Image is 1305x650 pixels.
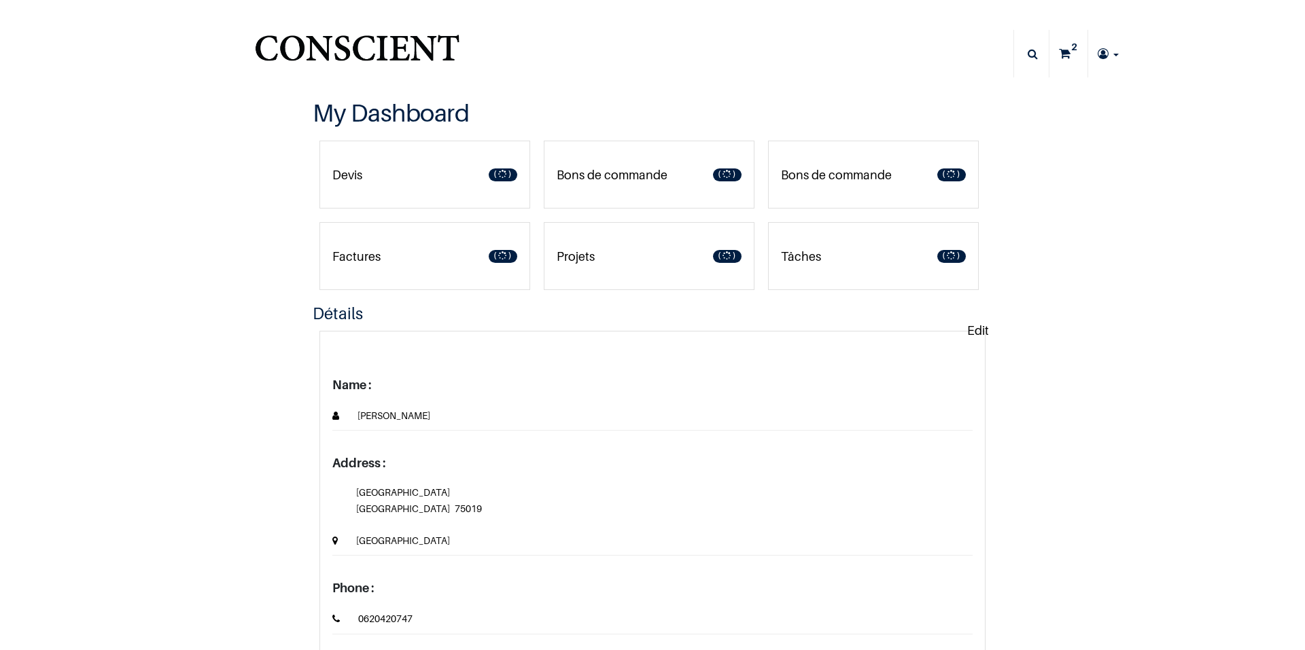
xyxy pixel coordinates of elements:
p: Edit [967,321,989,340]
p: Devis [332,166,362,184]
span: [PERSON_NAME] [341,408,430,424]
p: Tâches [781,247,821,266]
a: Bons de commande [544,141,754,209]
span: [GEOGRAPHIC_DATA] [356,501,450,517]
p: Name : [332,376,973,394]
a: Tâches [768,222,979,290]
h4: Détails [313,303,992,324]
span: [GEOGRAPHIC_DATA] [356,484,450,501]
sup: 2 [1068,40,1081,54]
span: [GEOGRAPHIC_DATA] [356,532,450,549]
a: Edit [964,308,992,353]
h3: My Dashboard [313,97,992,129]
a: Projets [544,222,754,290]
p: Address : [332,454,973,472]
span: 0620420747 [342,611,413,627]
a: Factures [319,222,530,290]
p: Phone : [332,579,973,597]
img: Conscient [252,27,462,81]
a: 2 [1049,30,1087,77]
a: Logo of Conscient [252,27,462,81]
a: Bons de commande [768,141,979,209]
p: Bons de commande [781,166,892,184]
a: Devis [319,141,530,209]
p: Projets [557,247,595,266]
span: 75019 [452,501,482,517]
p: Bons de commande [557,166,667,184]
p: Factures [332,247,381,266]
